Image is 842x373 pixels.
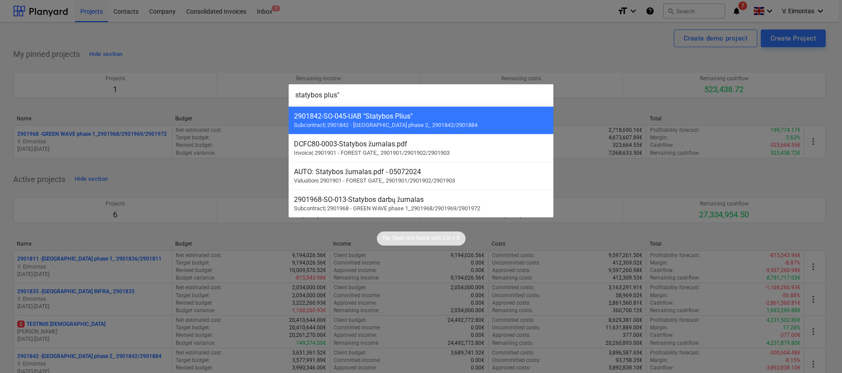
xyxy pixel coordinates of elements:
[289,106,553,134] div: 2901842-SO-045-UAB "Statybos Plius"Subcontract| 2901842 - [GEOGRAPHIC_DATA] phase 2_ 2901842/2901884
[289,134,553,162] div: DCFC80-0003-Statybos žurnalas.pdfInvoice| 2901901 - FOREST GATE_ 2901901/2901902/2901903
[294,205,480,212] span: Subcontract | 2901968 - GREEN WAVE phase 1_2901968/2901969/2901972
[443,235,460,242] p: Ctrl + K
[382,235,391,242] p: Tip:
[294,112,548,120] div: 2901842-SO-045 - UAB "Statybos Plius"
[392,235,441,242] p: Open this faster with
[294,168,548,176] div: AUTO: Statybos žurnalas.pdf - 05072024
[294,149,450,156] span: Invoice | 2901901 - FOREST GATE_ 2901901/2901902/2901903
[294,140,548,148] div: DCFC80-0003 - Statybos žurnalas.pdf
[289,84,553,106] input: Search for projects, line-items, subcontracts, valuations, subcontractors...
[294,122,477,128] span: Subcontract | 2901842 - [GEOGRAPHIC_DATA] phase 2_ 2901842/2901884
[289,190,553,217] div: 2901968-SO-013-Statybos darbų žurnalasSubcontract| 2901968 - GREEN WAVE phase 1_2901968/2901969/2...
[289,162,553,190] div: AUTO: Statybos žurnalas.pdf - 05072024Valuation| 2901901 - FOREST GATE_ 2901901/2901902/2901903
[294,195,548,204] div: 2901968-SO-013 - Statybos darbų žurnalas
[377,231,466,246] div: Tip:Open this faster withCtrl + K
[294,177,455,184] span: Valuation | 2901901 - FOREST GATE_ 2901901/2901902/2901903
